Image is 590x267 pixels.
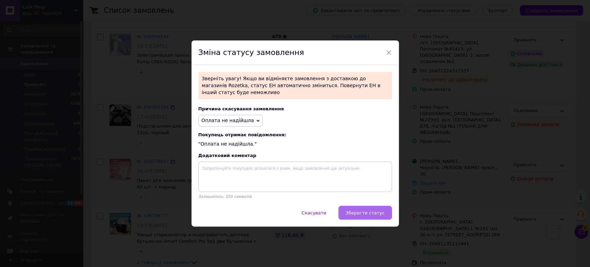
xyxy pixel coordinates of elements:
[338,206,392,220] button: Зберегти статус
[198,194,392,199] p: Залишилось: 250 символів
[386,47,392,58] span: ×
[198,132,392,148] div: "Оплата не надійшла."
[202,118,254,123] span: Оплата не надійшла
[346,210,385,215] span: Зберегти статус
[198,106,392,111] div: Причина скасування замовлення
[294,206,333,220] button: Скасувати
[301,210,326,215] span: Скасувати
[198,72,392,99] p: Зверніть увагу! Якщо ви відміняєте замовлення з доставкою до магазинів Rozetka, статус ЕН автомат...
[191,40,399,65] div: Зміна статусу замовлення
[198,153,392,158] div: Додатковий коментар
[198,132,392,137] span: Покупець отримає повідомлення:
